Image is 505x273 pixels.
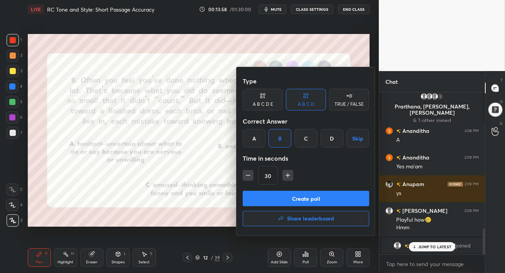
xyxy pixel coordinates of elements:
[294,129,317,148] div: C
[243,114,369,129] div: Correct Answer
[269,129,291,148] div: B
[243,129,265,148] div: A
[287,216,334,221] h4: Share leaderboard
[243,73,369,89] div: Type
[243,211,369,226] button: Share leaderboard
[321,129,343,148] div: D
[253,102,273,107] div: A B C D E
[346,129,369,148] button: Skip
[243,151,369,166] div: Time in seconds
[298,102,314,107] div: A B C D
[334,102,364,107] div: TRUE / FALSE
[243,191,369,206] button: Create poll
